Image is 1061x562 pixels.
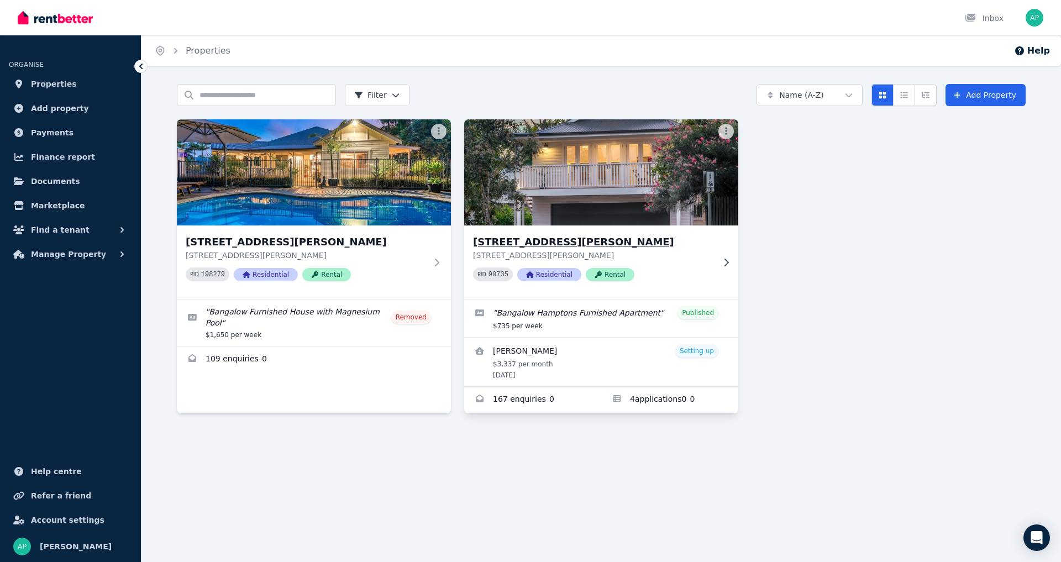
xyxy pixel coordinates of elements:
span: [PERSON_NAME] [40,540,112,553]
button: More options [431,124,447,139]
span: Properties [31,77,77,91]
span: Documents [31,175,80,188]
h3: [STREET_ADDRESS][PERSON_NAME] [473,234,714,250]
button: Compact list view [893,84,915,106]
span: Refer a friend [31,489,91,502]
button: Help [1014,44,1050,57]
button: Find a tenant [9,219,132,241]
a: Edit listing: Bangalow Hamptons Furnished Apartment [464,300,738,337]
div: View options [871,84,937,106]
a: Enquiries for 2 Sansom Street, Bangalow [177,346,451,373]
span: Find a tenant [31,223,90,237]
span: Finance report [31,150,95,164]
p: [STREET_ADDRESS][PERSON_NAME] [473,250,714,261]
a: Account settings [9,509,132,531]
img: 2A Sansom Street, Bangalow [458,117,745,228]
span: Rental [586,268,634,281]
button: Card view [871,84,894,106]
span: Filter [354,90,387,101]
button: Name (A-Z) [757,84,863,106]
p: [STREET_ADDRESS][PERSON_NAME] [186,250,427,261]
img: 2 Sansom Street, Bangalow [177,119,451,225]
a: Documents [9,170,132,192]
nav: Breadcrumb [141,35,244,66]
span: Account settings [31,513,104,527]
span: Add property [31,102,89,115]
button: Filter [345,84,409,106]
h3: [STREET_ADDRESS][PERSON_NAME] [186,234,427,250]
a: Properties [186,45,230,56]
a: View details for Nicole Hunt [464,338,738,386]
a: Applications for 2A Sansom Street, Bangalow [601,387,738,413]
button: Manage Property [9,243,132,265]
small: PID [190,271,199,277]
button: More options [718,124,734,139]
a: Payments [9,122,132,144]
a: Refer a friend [9,485,132,507]
button: Expanded list view [915,84,937,106]
span: Payments [31,126,73,139]
span: Marketplace [31,199,85,212]
a: Finance report [9,146,132,168]
a: Edit listing: Bangalow Furnished House with Magnesium Pool [177,300,451,346]
code: 198279 [201,271,225,279]
img: Aurora Pagonis [1026,9,1043,27]
span: Rental [302,268,351,281]
a: Enquiries for 2A Sansom Street, Bangalow [464,387,601,413]
a: Help centre [9,460,132,482]
span: Manage Property [31,248,106,261]
a: 2 Sansom Street, Bangalow[STREET_ADDRESS][PERSON_NAME][STREET_ADDRESS][PERSON_NAME]PID 198279Resi... [177,119,451,299]
code: 90735 [489,271,508,279]
a: Marketplace [9,195,132,217]
div: Open Intercom Messenger [1023,524,1050,551]
small: PID [477,271,486,277]
span: ORGANISE [9,61,44,69]
a: Properties [9,73,132,95]
a: 2A Sansom Street, Bangalow[STREET_ADDRESS][PERSON_NAME][STREET_ADDRESS][PERSON_NAME]PID 90735Resi... [464,119,738,299]
span: Help centre [31,465,82,478]
div: Inbox [965,13,1004,24]
img: RentBetter [18,9,93,26]
span: Name (A-Z) [779,90,824,101]
span: Residential [517,268,581,281]
a: Add property [9,97,132,119]
a: Add Property [946,84,1026,106]
span: Residential [234,268,298,281]
img: Aurora Pagonis [13,538,31,555]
